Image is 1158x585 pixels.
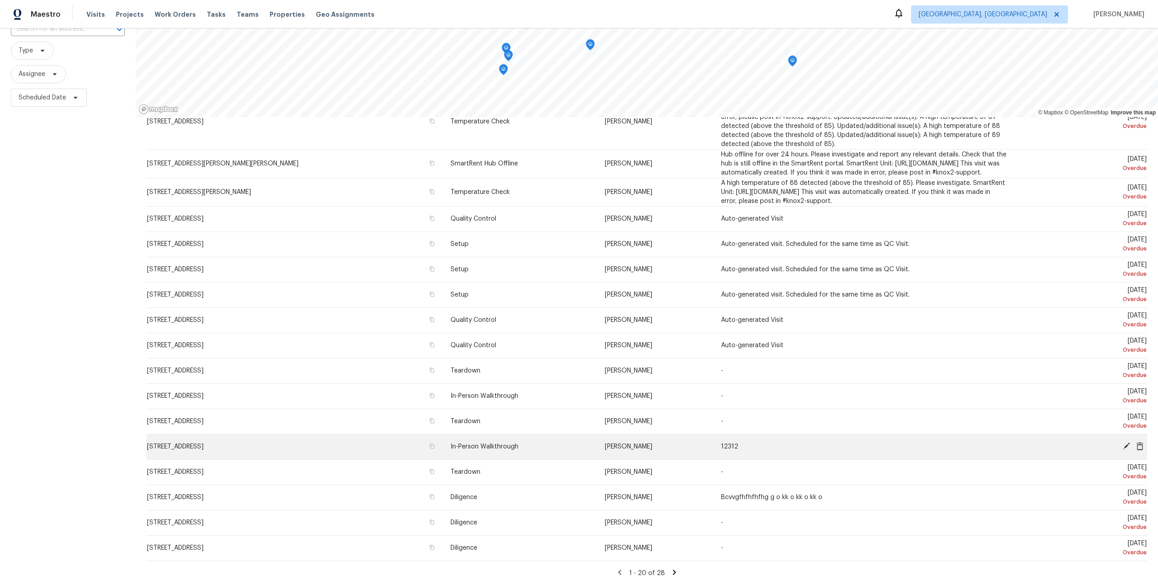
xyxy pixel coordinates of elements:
span: [DATE] [1021,184,1147,201]
input: Search for an address... [11,22,100,36]
span: [STREET_ADDRESS] [147,342,204,349]
span: [GEOGRAPHIC_DATA], [GEOGRAPHIC_DATA] [919,10,1047,19]
span: [PERSON_NAME] [605,266,652,273]
span: [DATE] [1021,236,1147,253]
span: [STREET_ADDRESS] [147,494,204,500]
span: Auto-generated Visit [721,342,783,349]
span: [STREET_ADDRESS][PERSON_NAME][PERSON_NAME] [147,160,299,167]
span: Teardown [451,368,480,374]
span: [STREET_ADDRESS] [147,216,204,222]
span: Bcvvgfhfhfhfhg g o kk o kk o kk o [721,494,822,500]
span: A high temperature of 88 detected (above the threshold of 85). Please investigate. SmartRent Unit... [721,180,1005,204]
span: Temperature Check [451,118,510,125]
span: Maestro [31,10,61,19]
span: [DATE] [1021,490,1147,506]
span: Teardown [451,469,480,475]
span: Auto-generated visit. Scheduled for the same time as QC Visit. [721,292,910,298]
span: In-Person Walkthrough [451,393,518,399]
div: Overdue [1021,396,1147,405]
span: In-Person Walkthrough [451,443,518,450]
button: Copy Address [428,240,436,248]
div: Map marker [502,43,511,57]
span: [PERSON_NAME] [605,292,652,298]
span: Auto-generated visit. Scheduled for the same time as QC Visit. [721,266,910,273]
div: Map marker [788,56,797,70]
span: Diligence [451,545,477,551]
span: [PERSON_NAME] [605,519,652,526]
button: Copy Address [428,159,436,167]
span: [DATE] [1021,338,1147,354]
span: [STREET_ADDRESS] [147,266,204,273]
span: [PERSON_NAME] [1090,10,1144,19]
button: Copy Address [428,316,436,324]
div: Overdue [1021,192,1147,201]
a: Mapbox [1038,109,1063,116]
button: Copy Address [428,543,436,552]
span: [PERSON_NAME] [605,216,652,222]
span: [DATE] [1021,388,1147,405]
button: Copy Address [428,214,436,222]
span: [STREET_ADDRESS] [147,469,204,475]
span: [PERSON_NAME] [605,189,652,195]
span: Edit [1120,442,1133,450]
a: Improve this map [1111,109,1156,116]
a: OpenStreetMap [1064,109,1108,116]
span: Auto-generated Visit [721,317,783,323]
span: [DATE] [1021,312,1147,329]
button: Copy Address [428,117,436,125]
div: Overdue [1021,295,1147,304]
div: Overdue [1021,523,1147,532]
span: [PERSON_NAME] [605,342,652,349]
button: Copy Address [428,188,436,196]
span: - [721,469,723,475]
span: Quality Control [451,216,496,222]
span: [DATE] [1021,540,1147,557]
span: [PERSON_NAME] [605,393,652,399]
button: Copy Address [428,392,436,400]
span: SmartRent Hub Offline [451,160,518,167]
span: [DATE] [1021,156,1147,173]
span: Work Orders [155,10,196,19]
span: - [721,519,723,526]
span: Setup [451,292,469,298]
span: Geo Assignments [316,10,375,19]
a: Mapbox homepage [138,104,178,114]
span: Diligence [451,519,477,526]
span: - [721,393,723,399]
span: [PERSON_NAME] [605,494,652,500]
span: [PERSON_NAME] [605,443,652,450]
button: Copy Address [428,366,436,374]
span: Diligence [451,494,477,500]
span: Auto-generated Visit [721,216,783,222]
div: Overdue [1021,219,1147,228]
span: [DATE] [1021,114,1147,131]
span: [STREET_ADDRESS] [147,241,204,247]
span: [STREET_ADDRESS] [147,118,204,125]
span: Quality Control [451,342,496,349]
span: Quality Control [451,317,496,323]
span: Setup [451,266,469,273]
span: [DATE] [1021,363,1147,380]
div: Overdue [1021,371,1147,380]
span: [DATE] [1021,287,1147,304]
div: Overdue [1021,269,1147,278]
span: [PERSON_NAME] [605,160,652,167]
span: [PERSON_NAME] [605,418,652,425]
div: Overdue [1021,548,1147,557]
span: [PERSON_NAME] [605,469,652,475]
span: Projects [116,10,144,19]
div: Overdue [1021,421,1147,430]
span: 12312 [721,443,738,450]
span: [STREET_ADDRESS] [147,519,204,526]
button: Copy Address [428,290,436,298]
button: Copy Address [428,417,436,425]
span: Temperature Check [451,189,510,195]
span: 1 - 20 of 28 [629,570,665,576]
span: Assignee [19,70,45,79]
span: Visits [86,10,105,19]
span: Setup [451,241,469,247]
span: [DATE] [1021,414,1147,430]
span: [DATE] [1021,515,1147,532]
span: [STREET_ADDRESS][PERSON_NAME] [147,189,251,195]
span: - [721,368,723,374]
